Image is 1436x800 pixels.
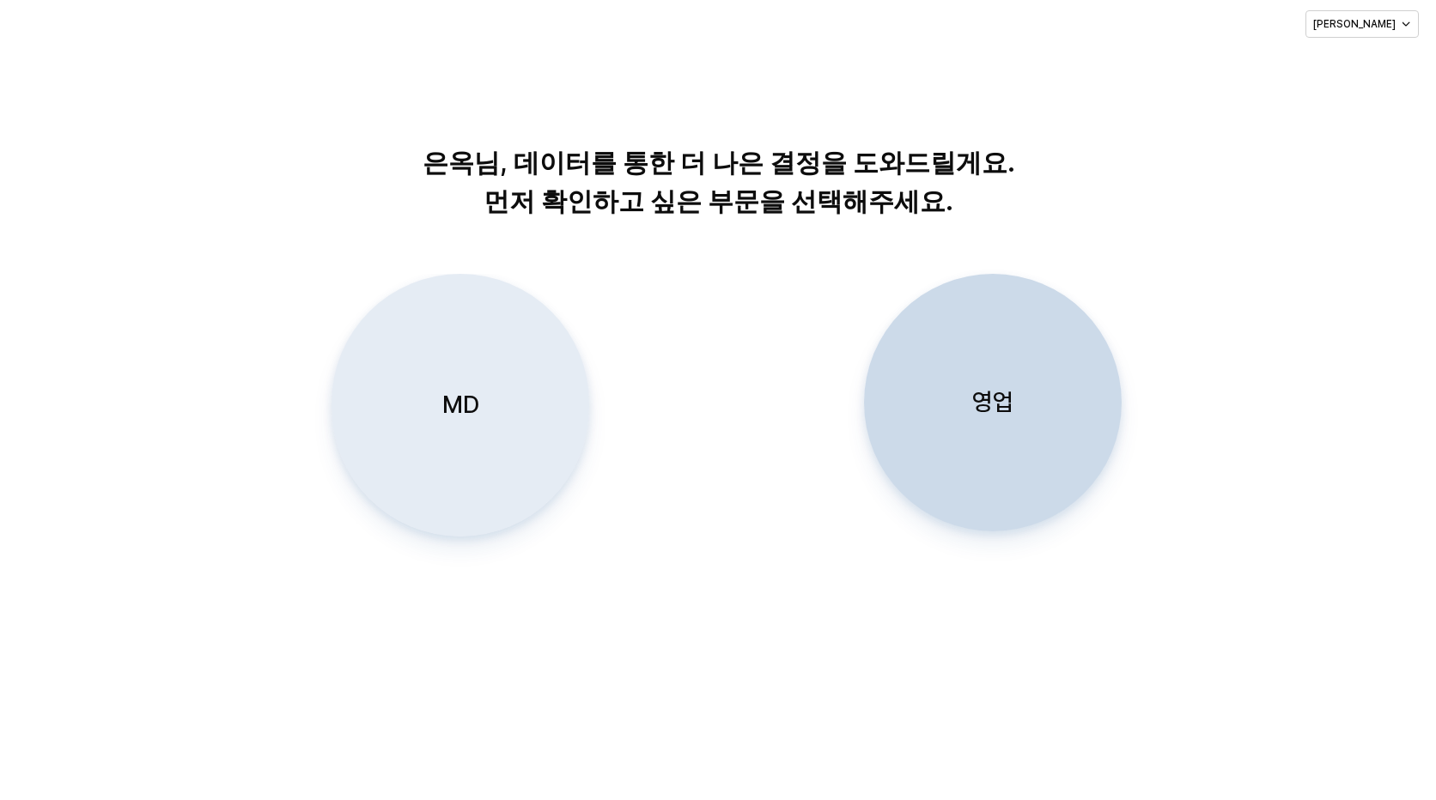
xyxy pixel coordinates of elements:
[1313,17,1396,31] p: [PERSON_NAME]
[1305,10,1419,38] button: [PERSON_NAME]
[332,274,589,536] button: MD
[972,386,1013,418] p: 영업
[864,274,1122,531] button: 영업
[280,143,1157,221] p: 은옥님, 데이터를 통한 더 나은 결정을 도와드릴게요. 먼저 확인하고 싶은 부문을 선택해주세요.
[442,389,479,421] p: MD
